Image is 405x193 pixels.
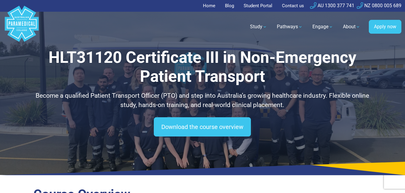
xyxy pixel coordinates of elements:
a: Australian Paramedical College [4,12,40,42]
a: AU 1300 377 741 [310,3,354,8]
a: Apply now [369,20,401,34]
p: Become a qualified Patient Transport Officer (PTO) and step into Australia’s growing healthcare i... [33,91,372,110]
a: Pathways [273,18,306,35]
a: Download the course overview [154,117,251,136]
a: Study [246,18,271,35]
a: About [339,18,364,35]
h1: HLT31120 Certificate III in Non-Emergency Patient Transport [33,48,372,86]
a: NZ 0800 005 689 [357,3,401,8]
a: Engage [309,18,337,35]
